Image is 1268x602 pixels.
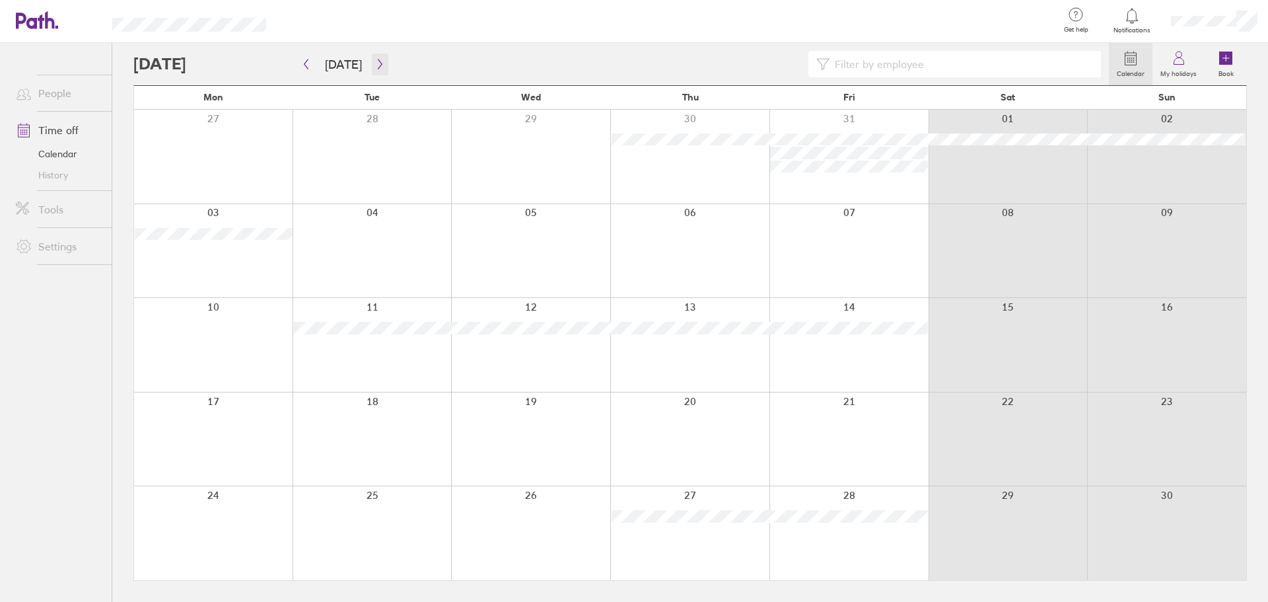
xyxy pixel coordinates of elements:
a: Tools [5,196,112,223]
a: Settings [5,233,112,260]
a: Book [1205,43,1247,85]
input: Filter by employee [829,52,1093,77]
button: [DATE] [314,54,372,75]
span: Sat [1001,92,1015,102]
span: Wed [521,92,541,102]
a: History [5,165,112,186]
label: Book [1211,66,1242,78]
a: My holidays [1152,43,1205,85]
a: Notifications [1111,7,1154,34]
a: Time off [5,117,112,143]
a: Calendar [1109,43,1152,85]
a: People [5,80,112,106]
a: Calendar [5,143,112,165]
label: My holidays [1152,66,1205,78]
span: Notifications [1111,26,1154,34]
span: Sun [1158,92,1176,102]
span: Thu [682,92,699,102]
span: Fri [843,92,855,102]
label: Calendar [1109,66,1152,78]
span: Mon [203,92,223,102]
span: Tue [365,92,380,102]
span: Get help [1055,26,1098,34]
